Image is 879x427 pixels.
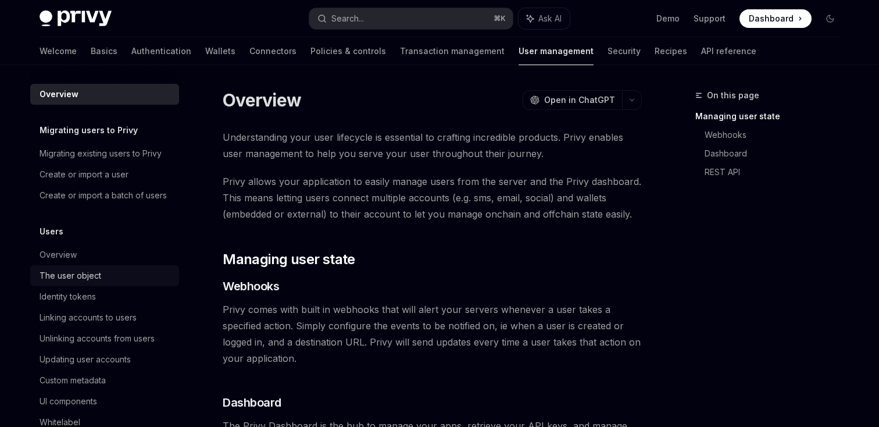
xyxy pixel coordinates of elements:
[40,248,77,262] div: Overview
[30,84,179,105] a: Overview
[30,391,179,412] a: UI components
[701,37,756,65] a: API reference
[310,37,386,65] a: Policies & controls
[608,37,641,65] a: Security
[30,143,179,164] a: Migrating existing users to Privy
[707,88,759,102] span: On this page
[30,286,179,307] a: Identity tokens
[223,90,301,111] h1: Overview
[30,164,179,185] a: Create or import a user
[30,328,179,349] a: Unlinking accounts from users
[705,163,849,182] a: REST API
[519,8,570,29] button: Ask AI
[519,37,594,65] a: User management
[821,9,839,28] button: Toggle dark mode
[331,12,364,26] div: Search...
[494,14,506,23] span: ⌘ K
[249,37,296,65] a: Connectors
[40,168,128,182] div: Create or import a user
[544,94,615,106] span: Open in ChatGPT
[30,185,179,206] a: Create or import a batch of users
[656,13,680,24] a: Demo
[223,250,355,269] span: Managing user state
[223,394,281,411] span: Dashboard
[749,13,794,24] span: Dashboard
[205,37,235,65] a: Wallets
[91,37,117,65] a: Basics
[223,278,279,294] span: Webhooks
[400,37,505,65] a: Transaction management
[40,269,101,283] div: The user object
[694,13,726,24] a: Support
[223,129,642,162] span: Understanding your user lifecycle is essential to crafting incredible products. Privy enables use...
[30,370,179,391] a: Custom metadata
[40,394,97,408] div: UI components
[40,332,155,346] div: Unlinking accounts from users
[40,147,162,161] div: Migrating existing users to Privy
[40,353,131,366] div: Updating user accounts
[739,9,812,28] a: Dashboard
[705,126,849,144] a: Webhooks
[30,349,179,370] a: Updating user accounts
[695,107,849,126] a: Managing user state
[40,311,137,325] div: Linking accounts to users
[40,225,63,239] h5: Users
[30,244,179,265] a: Overview
[40,123,138,137] h5: Migrating users to Privy
[131,37,191,65] a: Authentication
[40,290,96,304] div: Identity tokens
[40,87,78,101] div: Overview
[705,144,849,163] a: Dashboard
[40,188,167,202] div: Create or import a batch of users
[655,37,687,65] a: Recipes
[309,8,513,29] button: Search...⌘K
[30,265,179,286] a: The user object
[40,37,77,65] a: Welcome
[223,301,642,366] span: Privy comes with built in webhooks that will alert your servers whenever a user takes a specified...
[223,173,642,222] span: Privy allows your application to easily manage users from the server and the Privy dashboard. Thi...
[538,13,562,24] span: Ask AI
[40,10,112,27] img: dark logo
[30,307,179,328] a: Linking accounts to users
[40,373,106,387] div: Custom metadata
[523,90,622,110] button: Open in ChatGPT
